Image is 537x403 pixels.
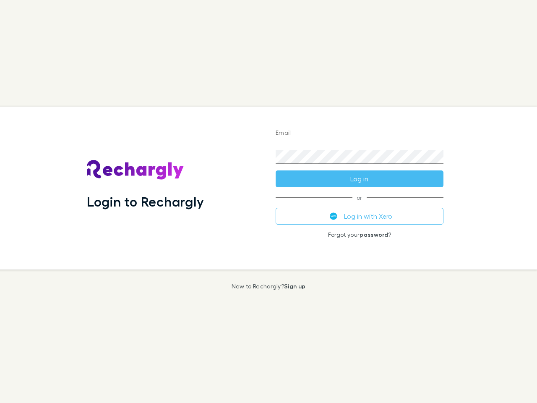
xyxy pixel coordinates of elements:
h1: Login to Rechargly [87,194,204,209]
span: or [276,197,443,198]
a: password [360,231,388,238]
button: Log in with Xero [276,208,443,225]
button: Log in [276,170,443,187]
a: Sign up [284,283,305,290]
img: Xero's logo [330,212,337,220]
p: Forgot your ? [276,231,443,238]
p: New to Rechargly? [232,283,306,290]
img: Rechargly's Logo [87,160,184,180]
